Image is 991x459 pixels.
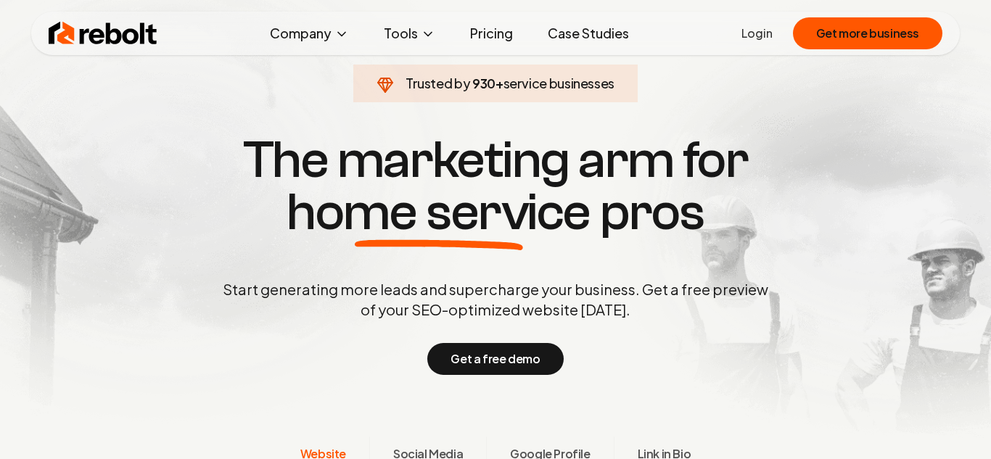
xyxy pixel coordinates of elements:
[536,19,641,48] a: Case Studies
[472,73,495,94] span: 930
[220,279,771,320] p: Start generating more leads and supercharge your business. Get a free preview of your SEO-optimiz...
[287,186,591,239] span: home service
[49,19,157,48] img: Rebolt Logo
[459,19,525,48] a: Pricing
[495,75,503,91] span: +
[147,134,844,239] h1: The marketing arm for pros
[427,343,563,375] button: Get a free demo
[503,75,615,91] span: service businesses
[372,19,447,48] button: Tools
[406,75,470,91] span: Trusted by
[258,19,361,48] button: Company
[793,17,942,49] button: Get more business
[741,25,773,42] a: Login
